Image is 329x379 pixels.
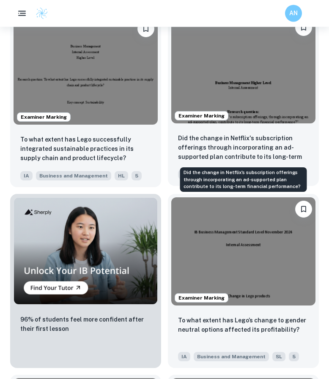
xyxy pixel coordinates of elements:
[178,316,309,335] p: To what extent has Lego’s change to gender neutral options affected its profitability?
[272,352,285,362] span: SL
[14,198,158,305] img: Thumbnail
[171,16,315,124] img: Business and Management IA example thumbnail: Did the change in Netflix's subscription
[10,14,161,188] a: Examiner MarkingBookmarkTo what extent has Lego successfully integrated sustainable practices in ...
[30,7,48,20] a: Clastify logo
[175,112,228,120] span: Examiner Marking
[178,352,190,362] span: IA
[20,315,151,334] p: 96% of students feel more confident after their first lesson
[295,19,312,36] button: Bookmark
[17,114,70,121] span: Examiner Marking
[10,194,161,368] a: Thumbnail96% of students feel more confident after their first lesson
[20,172,33,181] span: IA
[168,14,319,188] a: Examiner MarkingBookmarkDid the change in Netflix's subscription offerings through incorporating ...
[194,352,269,362] span: Business and Management
[295,201,312,218] button: Bookmark
[168,194,319,368] a: Examiner MarkingBookmark To what extent has Lego’s change to gender neutral options affected its ...
[178,134,309,163] p: Did the change in Netflix's subscription offerings through incorporating an ad-supported plan con...
[175,294,228,302] span: Examiner Marking
[115,172,128,181] span: HL
[14,17,158,125] img: Business and Management IA example thumbnail: To what extent has Lego successfully int
[137,21,154,38] button: Bookmark
[289,9,299,18] h6: AN
[36,172,111,181] span: Business and Management
[285,5,302,22] button: AN
[178,170,190,180] span: IA
[171,198,315,306] img: Business and Management IA example thumbnail: To what extent has Lego’s change to gen
[36,7,48,20] img: Clastify logo
[132,172,142,181] span: 5
[180,168,307,192] div: Did the change in Netflix's subscription offerings through incorporating an ad-supported plan con...
[289,352,299,362] span: 5
[20,135,151,163] p: To what extent has Lego successfully integrated sustainable practices in its supply chain and pro...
